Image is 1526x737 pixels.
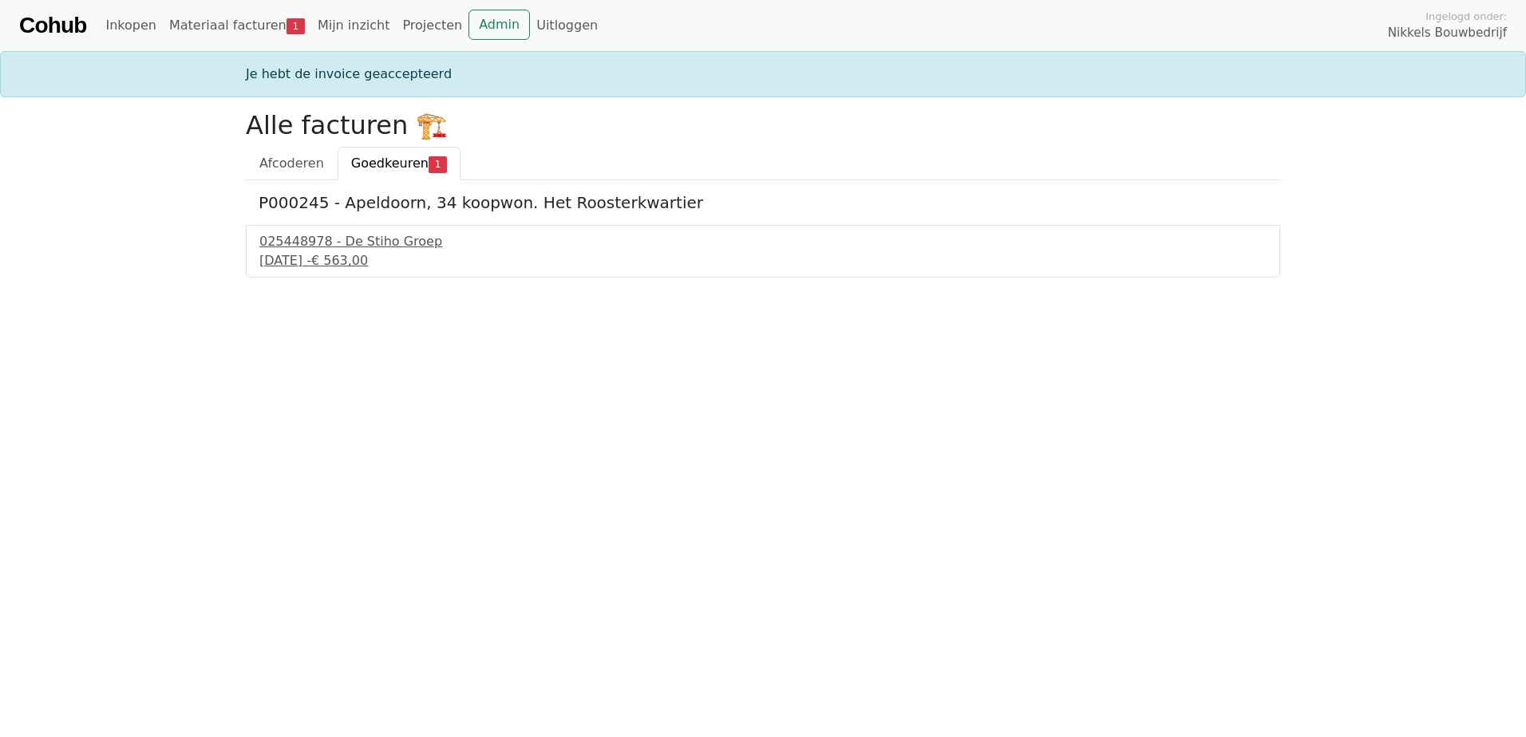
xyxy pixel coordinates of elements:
a: Afcoderen [246,147,338,180]
a: Uitloggen [530,10,604,41]
h5: P000245 - Apeldoorn, 34 koopwon. Het Roosterkwartier [259,193,1267,212]
h2: Alle facturen 🏗️ [246,110,1280,140]
a: Inkopen [99,10,162,41]
a: Cohub [19,6,86,45]
a: Admin [468,10,530,40]
a: Mijn inzicht [311,10,397,41]
span: Afcoderen [259,156,324,171]
span: Nikkels Bouwbedrijf [1388,24,1507,42]
div: [DATE] - [259,251,1267,270]
span: 1 [429,156,447,172]
div: Je hebt de invoice geaccepteerd [236,65,1290,84]
span: 1 [287,18,305,34]
span: Goedkeuren [351,156,429,171]
span: € 563,00 [311,253,368,268]
a: Projecten [396,10,468,41]
a: Materiaal facturen1 [163,10,311,41]
span: Ingelogd onder: [1425,9,1507,24]
div: 025448978 - De Stiho Groep [259,232,1267,251]
a: 025448978 - De Stiho Groep[DATE] -€ 563,00 [259,232,1267,270]
a: Goedkeuren1 [338,147,461,180]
